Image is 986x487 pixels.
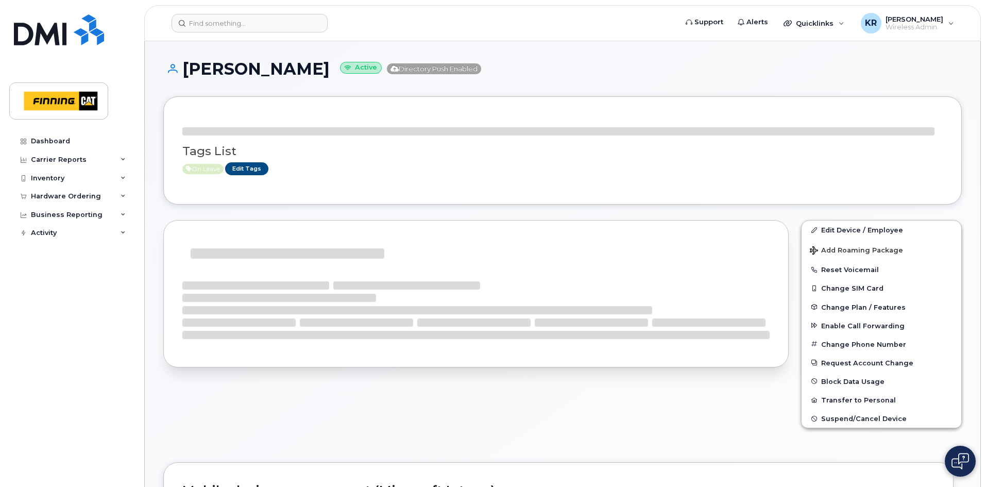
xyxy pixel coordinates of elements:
[810,246,903,256] span: Add Roaming Package
[225,162,268,175] a: Edit Tags
[802,316,961,335] button: Enable Call Forwarding
[802,239,961,260] button: Add Roaming Package
[182,164,224,174] span: Active
[802,409,961,428] button: Suspend/Cancel Device
[821,322,905,329] span: Enable Call Forwarding
[163,60,962,78] h1: [PERSON_NAME]
[802,260,961,279] button: Reset Voicemail
[802,279,961,297] button: Change SIM Card
[802,391,961,409] button: Transfer to Personal
[340,62,382,74] small: Active
[802,298,961,316] button: Change Plan / Features
[821,415,907,423] span: Suspend/Cancel Device
[802,354,961,372] button: Request Account Change
[802,372,961,391] button: Block Data Usage
[951,453,969,469] img: Open chat
[821,303,906,311] span: Change Plan / Features
[802,335,961,354] button: Change Phone Number
[182,145,943,158] h3: Tags List
[802,221,961,239] a: Edit Device / Employee
[387,63,481,74] span: Directory Push Enabled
